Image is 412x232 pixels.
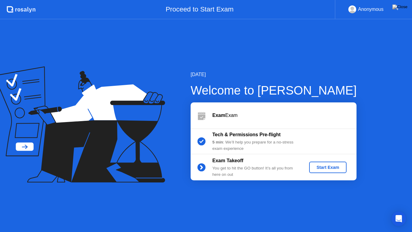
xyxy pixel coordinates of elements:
div: Open Intercom Messenger [391,211,406,226]
b: 5 min [212,140,223,144]
div: Start Exam [312,165,344,170]
div: Anonymous [358,5,384,13]
div: : We’ll help you prepare for a no-stress exam experience [212,139,299,152]
div: [DATE] [191,71,357,78]
div: You get to hit the GO button! It’s all you from here on out [212,165,299,178]
img: Close [392,5,407,9]
b: Tech & Permissions Pre-flight [212,132,280,137]
button: Start Exam [309,162,346,173]
b: Exam [212,113,225,118]
b: Exam Takeoff [212,158,243,163]
div: Exam [212,112,357,119]
div: Welcome to [PERSON_NAME] [191,81,357,99]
